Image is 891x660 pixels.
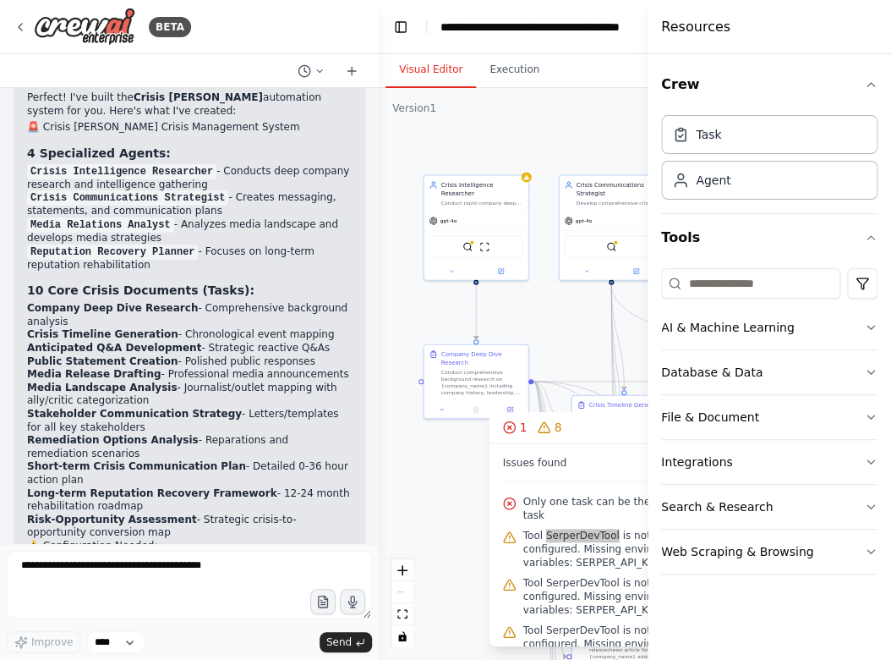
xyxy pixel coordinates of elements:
strong: Crisis Timeline Generation [27,328,178,340]
button: Start a new chat [338,61,365,81]
strong: Crisis [PERSON_NAME] [134,91,263,103]
div: Crisis Communications StrategistDevelop comprehensive crisis communication strategies, create mes... [559,175,664,281]
button: Crew [661,61,877,108]
button: fit view [391,603,413,625]
li: - Creates messaging, statements, and communication plans [27,191,352,218]
img: Logo [34,8,135,46]
div: Database & Data [661,364,763,381]
div: Develop comprehensive crisis communication strategies, create messaging frameworks, and generate ... [577,200,659,206]
strong: Long-term Reputation Recovery Framework [27,487,277,499]
code: Crisis Intelligence Researcher [27,164,216,179]
div: Web Scraping & Browsing [661,543,813,560]
strong: Anticipated Q&A Development [27,342,201,354]
g: Edge from 94a31cb1-fdbc-4ed7-986d-beedb93b47ed to 7b7e763f-de90-4db4-91e6-71c37e562ca9 [607,285,776,391]
div: Crisis Timeline Generation [589,401,667,410]
div: Conduct comprehensive background research on {company_name} including company history, leadership... [441,369,523,396]
li: - Comprehensive background analysis [27,302,352,328]
strong: Short-term Crisis Communication Plan [27,460,246,472]
div: Search & Research [661,498,773,515]
span: Improve [31,635,73,649]
li: - Professional media announcements [27,368,352,382]
g: Edge from 33a5905d-0f06-4831-a503-f661b1c7fd2e to 049f2c10-fce6-4015-aa24-abeb53bd5a71 [533,377,566,432]
strong: Media Landscape Analysis [27,382,177,393]
strong: Public Statement Creation [27,355,178,367]
div: File & Document [661,409,759,426]
button: Integrations [661,440,877,484]
h4: Resources [661,17,730,37]
li: - Focuses on long-term reputation rehabilitation [27,245,352,272]
nav: breadcrumb [440,19,631,36]
g: Edge from 94a31cb1-fdbc-4ed7-986d-beedb93b47ed to 049f2c10-fce6-4015-aa24-abeb53bd5a71 [607,285,628,391]
button: Tools [661,214,877,261]
img: SerperDevTool [606,242,616,252]
strong: Risk-Opportunity Assessment [27,514,197,525]
strong: Company Deep Dive Research [27,302,198,314]
span: gpt-4o [440,217,457,224]
span: 8 [554,419,561,436]
strong: Remediation Options Analysis [27,434,199,446]
div: Company Deep Dive Research [441,350,523,367]
span: Tool SerperDevTool is not configured. Missing environment variables: SERPER_API_KEY [523,529,697,569]
button: Execution [476,52,553,88]
button: Open in side panel [612,267,660,277]
button: Web Scraping & Browsing [661,530,877,574]
img: ScrapeWebsiteTool [479,242,489,252]
button: Send [320,632,372,652]
li: - Polished public responses [27,355,352,369]
div: Crew [661,108,877,213]
li: - Strategic crisis-to-opportunity conversion map [27,514,352,540]
strong: Media Release Drafting [27,368,161,380]
strong: Stakeholder Communication Strategy [27,408,242,420]
li: - Strategic reactive Q&As [27,342,352,355]
li: - Reparations and remediation scenarios [27,434,352,460]
button: Search & Research [661,485,877,529]
div: React Flow controls [391,559,413,647]
strong: 4 Specialized Agents: [27,146,171,160]
div: Company Deep Dive ResearchConduct comprehensive background research on {company_name} including c... [424,344,529,420]
div: AI & Machine Learning [661,319,794,336]
div: Crisis Intelligence Researcher [441,181,523,198]
code: Media Relations Analyst [27,217,174,233]
div: Version 1 [392,102,436,115]
g: Edge from 104371b2-3211-4a82-ad3d-6076c5c4c45c to 33a5905d-0f06-4831-a503-f661b1c7fd2e [472,285,480,340]
span: Tool SerperDevTool is not configured. Missing environment variables: SERPER_API_KEY [523,576,697,617]
button: Switch to previous chat [291,61,331,81]
button: No output available [458,404,494,415]
div: Task [696,126,721,143]
button: Upload files [310,589,336,614]
li: - Letters/templates for all key stakeholders [27,408,352,434]
code: Crisis Communications Strategist [27,190,228,206]
li: - Conducts deep company research and intelligence gathering [27,165,352,192]
span: Issues found [503,456,567,470]
g: Edge from 33a5905d-0f06-4831-a503-f661b1c7fd2e to 46359fe7-62db-4b21-ab4a-e91d5169a2b9 [533,377,862,386]
button: Hide left sidebar [389,15,413,39]
div: BETA [149,17,191,37]
h2: 🚨 Crisis [PERSON_NAME] Crisis Management System [27,121,352,135]
div: Agent [696,172,730,189]
button: zoom in [391,559,413,581]
button: Database & Data [661,350,877,394]
span: 1 [520,419,527,436]
span: gpt-4o [576,217,593,224]
li: - Chronological event mapping [27,328,352,342]
div: Tools [661,261,877,588]
div: Integrations [661,454,732,470]
li: - Analyzes media landscape and develops media strategies [27,218,352,245]
li: - Detailed 0-36 hour action plan [27,460,352,487]
button: Visual Editor [385,52,476,88]
button: Click to speak your automation idea [340,589,365,614]
p: Perfect! I've built the automation system for you. Here's what I've created: [27,91,352,118]
button: Open in side panel [477,267,525,277]
button: Improve [7,631,80,653]
img: SerperDevTool [462,242,473,252]
div: Crisis Communications Strategist [577,181,659,198]
div: Crisis Intelligence ResearcherConduct rapid company deep dives and intelligence gathering for cri... [424,175,529,281]
h2: ⚠️ Configuration Needed: [27,540,352,553]
span: Send [326,635,352,649]
div: Conduct rapid company deep dives and intelligence gathering for crisis management, analyzing comp... [441,200,523,206]
button: toggle interactivity [391,625,413,647]
button: File & Document [661,395,877,439]
li: - Journalist/outlet mapping with ally/critic categorization [27,382,352,408]
button: 18 [489,412,710,443]
code: Reputation Recovery Planner [27,245,198,260]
